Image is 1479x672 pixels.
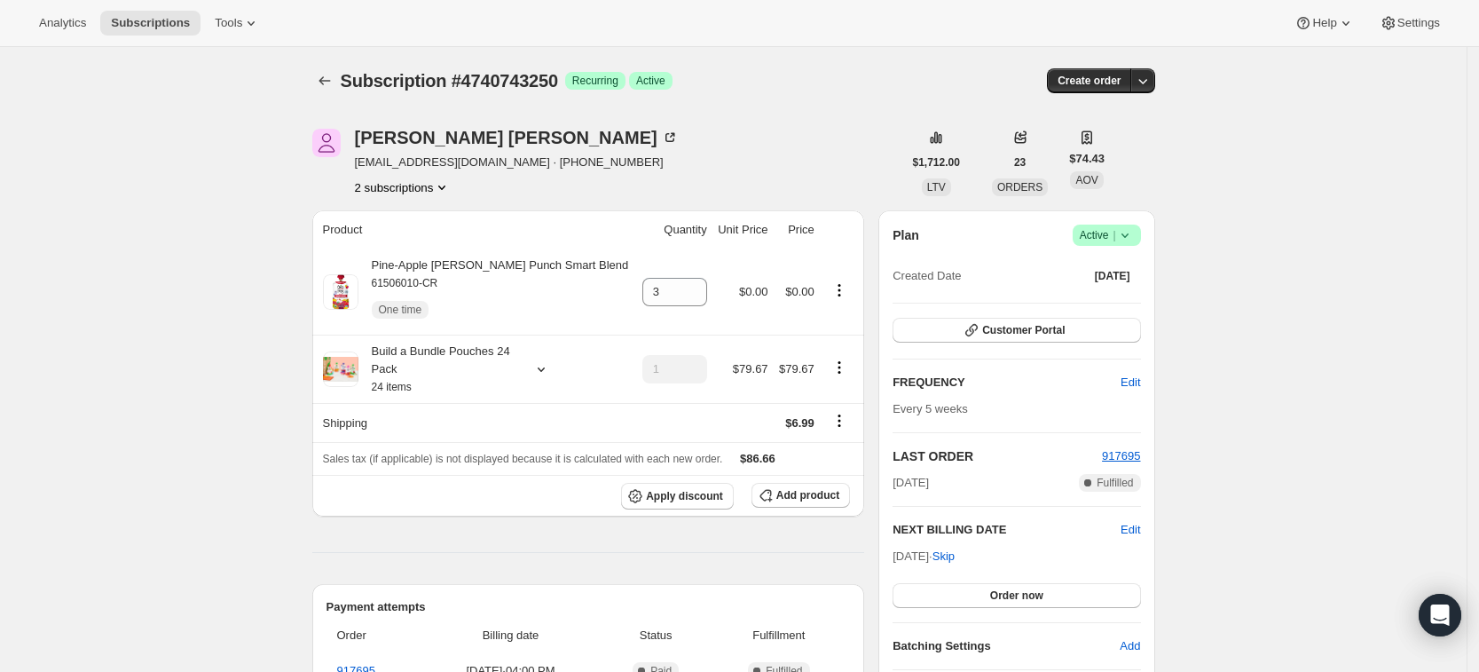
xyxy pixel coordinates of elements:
[323,453,723,465] span: Sales tax (if applicable) is not displayed because it is calculated with each new order.
[990,589,1043,603] span: Order now
[1080,226,1134,244] span: Active
[893,474,929,492] span: [DATE]
[355,154,679,171] span: [EMAIL_ADDRESS][DOMAIN_NAME] · [PHONE_NUMBER]
[111,16,190,30] span: Subscriptions
[204,11,271,36] button: Tools
[893,318,1140,343] button: Customer Portal
[326,598,851,616] h2: Payment attempts
[825,358,854,377] button: Product actions
[1369,11,1451,36] button: Settings
[740,452,775,465] span: $86.66
[358,257,629,328] div: Pine-Apple [PERSON_NAME] Punch Smart Blend
[39,16,86,30] span: Analytics
[572,74,618,88] span: Recurring
[927,181,946,194] span: LTV
[719,627,840,644] span: Fulfillment
[372,277,438,289] small: 61506010-CR
[355,178,452,196] button: Product actions
[428,627,594,644] span: Billing date
[893,549,955,563] span: [DATE] ·
[893,402,968,415] span: Every 5 weeks
[323,274,358,310] img: product img
[1120,637,1140,655] span: Add
[1084,264,1141,289] button: [DATE]
[1095,269,1130,283] span: [DATE]
[733,362,768,376] span: $79.67
[621,483,734,510] button: Apply discount
[893,374,1121,391] h2: FREQUENCY
[358,343,518,396] div: Build a Bundle Pouches 24 Pack
[932,548,955,565] span: Skip
[100,11,201,36] button: Subscriptions
[785,285,814,298] span: $0.00
[779,362,814,376] span: $79.67
[312,129,341,157] span: Kate De Carrillo
[28,11,97,36] button: Analytics
[825,411,854,431] button: Shipping actions
[893,267,961,285] span: Created Date
[1102,449,1140,462] a: 917695
[1284,11,1365,36] button: Help
[1121,374,1140,391] span: Edit
[1069,150,1105,168] span: $74.43
[1110,368,1151,397] button: Edit
[982,323,1065,337] span: Customer Portal
[1397,16,1440,30] span: Settings
[646,489,723,503] span: Apply discount
[893,637,1120,655] h6: Batching Settings
[902,150,971,175] button: $1,712.00
[739,285,768,298] span: $0.00
[379,303,422,317] span: One time
[355,129,679,146] div: [PERSON_NAME] [PERSON_NAME]
[1113,228,1115,242] span: |
[1312,16,1336,30] span: Help
[751,483,850,508] button: Add product
[372,381,412,393] small: 24 items
[776,488,839,502] span: Add product
[913,155,960,170] span: $1,712.00
[774,210,820,249] th: Price
[1075,174,1097,186] span: AOV
[785,416,814,430] span: $6.99
[1102,447,1140,465] button: 917695
[712,210,774,249] th: Unit Price
[1014,155,1026,170] span: 23
[636,74,665,88] span: Active
[341,71,558,91] span: Subscription #4740743250
[893,447,1102,465] h2: LAST ORDER
[312,210,637,249] th: Product
[893,583,1140,608] button: Order now
[1047,68,1131,93] button: Create order
[1109,632,1151,660] button: Add
[1058,74,1121,88] span: Create order
[312,403,637,442] th: Shipping
[326,616,423,655] th: Order
[1003,150,1036,175] button: 23
[312,68,337,93] button: Subscriptions
[1121,521,1140,539] button: Edit
[1097,476,1133,490] span: Fulfilled
[604,627,708,644] span: Status
[893,226,919,244] h2: Plan
[1419,594,1461,636] div: Open Intercom Messenger
[893,521,1121,539] h2: NEXT BILLING DATE
[215,16,242,30] span: Tools
[636,210,712,249] th: Quantity
[997,181,1042,194] span: ORDERS
[825,281,854,300] button: Product actions
[922,542,965,571] button: Skip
